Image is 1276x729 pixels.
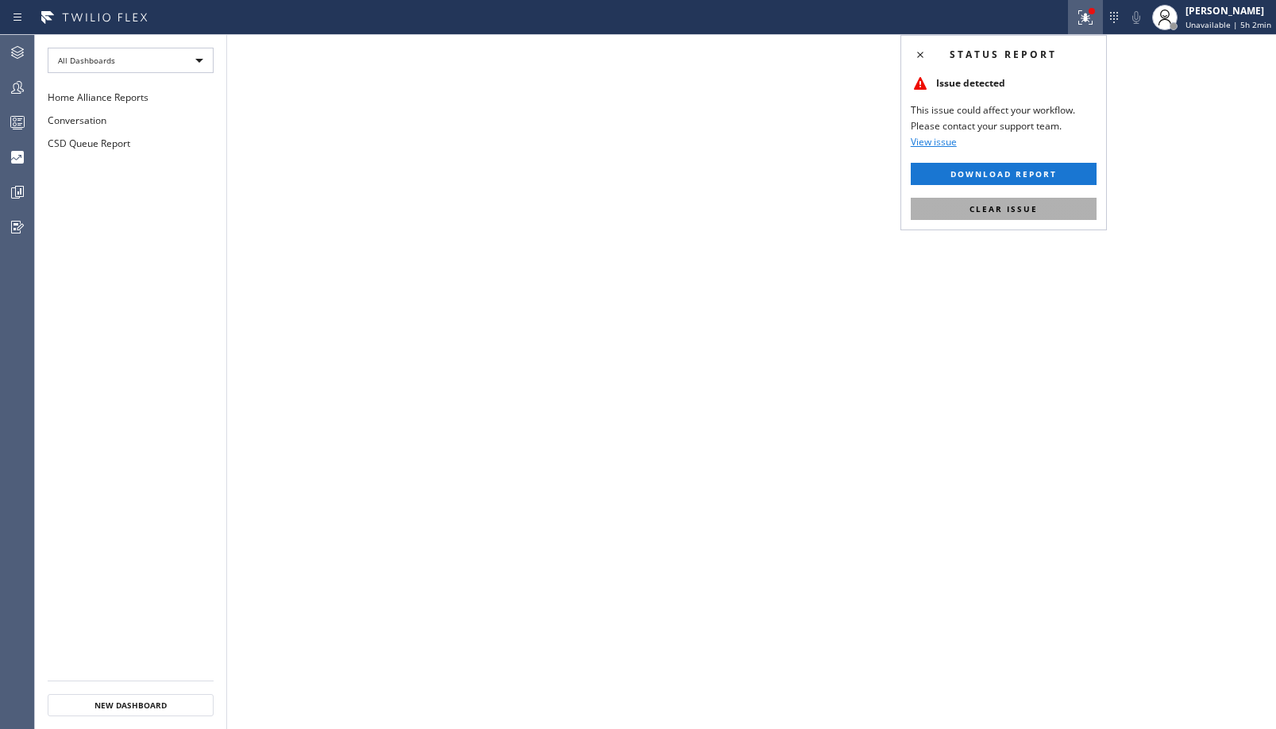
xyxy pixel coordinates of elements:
button: Conversation [35,109,226,132]
button: New Dashboard [48,694,214,716]
span: Unavailable | 5h 2min [1185,19,1271,30]
iframe: dashboard_9f6bb337dffe [227,35,1276,729]
button: Home Alliance Reports [35,86,226,109]
div: [PERSON_NAME] [1185,4,1271,17]
div: All Dashboards [48,48,214,73]
button: Mute [1125,6,1147,29]
button: CSD Queue Report [35,132,226,155]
